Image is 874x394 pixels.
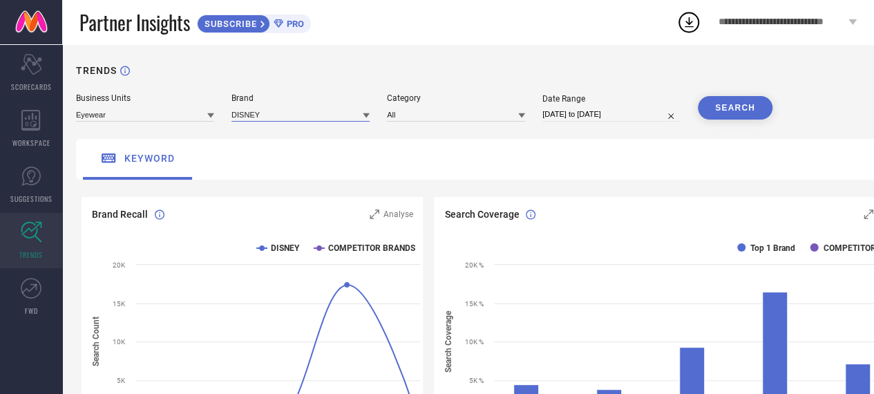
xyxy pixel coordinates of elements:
[124,153,175,164] span: keyword
[370,209,379,219] svg: Zoom
[444,209,519,220] span: Search Coverage
[676,10,701,35] div: Open download list
[25,306,38,316] span: FWD
[283,19,304,29] span: PRO
[271,243,300,253] text: DISNEY
[197,11,311,33] a: SUBSCRIBEPRO
[465,261,484,269] text: 20K %
[79,8,190,37] span: Partner Insights
[113,338,126,346] text: 10K
[465,300,484,308] text: 15K %
[76,65,117,76] h1: TRENDS
[383,209,412,219] span: Analyse
[198,19,260,29] span: SUBSCRIBE
[10,194,53,204] span: SUGGESTIONS
[864,209,873,219] svg: Zoom
[19,250,43,260] span: TRENDS
[12,138,50,148] span: WORKSPACE
[698,96,772,120] button: SEARCH
[469,377,484,384] text: 5K %
[91,317,101,366] tspan: Search Count
[542,107,681,122] input: Select date range
[387,93,525,103] div: Category
[231,93,370,103] div: Brand
[542,94,681,104] div: Date Range
[750,243,795,253] text: Top 1 Brand
[76,93,214,103] div: Business Units
[465,338,484,346] text: 10K %
[92,209,148,220] span: Brand Recall
[328,243,415,253] text: COMPETITOR BRANDS
[117,377,126,384] text: 5K
[113,300,126,308] text: 15K
[11,82,52,92] span: SCORECARDS
[444,310,453,373] tspan: Search Coverage
[113,261,126,269] text: 20K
